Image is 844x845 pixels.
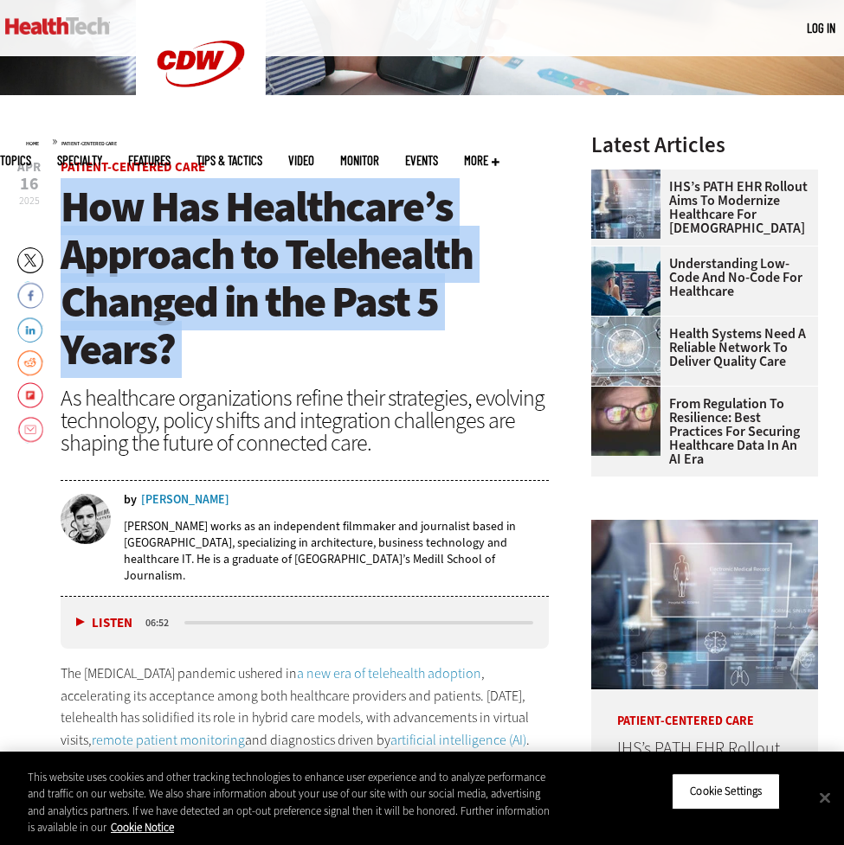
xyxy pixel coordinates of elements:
a: Healthcare networking [591,317,669,330]
a: Coworkers coding [591,246,669,260]
a: Events [405,154,438,167]
a: Understanding Low-Code and No-Code for Healthcare [591,257,808,298]
img: Home [5,17,110,35]
img: Coworkers coding [591,246,660,316]
a: Video [288,154,314,167]
a: Electronic health records [591,170,669,183]
div: duration [143,615,182,631]
a: More information about your privacy [111,820,174,835]
h3: Latest Articles [591,134,818,156]
a: Log in [807,20,835,35]
a: a new era of telehealth adoption [297,664,481,682]
a: IHS’s PATH EHR Rollout Aims to Modernize Healthcare for [DEMOGRAPHIC_DATA] [591,180,808,235]
a: artificial intelligence (AI) [390,731,526,749]
span: by [124,494,137,506]
p: Patient-Centered Care [591,689,818,727]
a: woman wearing glasses looking at healthcare data on screen [591,387,669,400]
a: IHS’s PATH EHR Rollout Aims to Modernize Healthcare for [DEMOGRAPHIC_DATA] [617,737,780,815]
button: Listen [76,617,132,630]
span: More [464,154,499,167]
div: media player [61,597,549,649]
img: Electronic health records [591,520,818,690]
div: As healthcare organizations refine their strategies, evolving technology, policy shifts and integ... [61,387,549,454]
p: [PERSON_NAME] works as an independent filmmaker and journalist based in [GEOGRAPHIC_DATA], specia... [124,518,549,584]
a: remote patient monitoring [92,731,245,749]
button: Cookie Settings [672,773,780,810]
a: [PERSON_NAME] [141,494,229,506]
img: woman wearing glasses looking at healthcare data on screen [591,387,660,456]
a: Tips & Tactics [197,154,262,167]
a: From Regulation to Resilience: Best Practices for Securing Healthcare Data in an AI Era [591,397,808,466]
img: Healthcare networking [591,317,660,386]
img: Electronic health records [591,170,660,239]
a: Features [128,154,171,167]
a: CDW [136,114,266,132]
div: This website uses cookies and other tracking technologies to enhance user experience and to analy... [28,769,551,836]
img: nathan eddy [61,494,111,544]
p: The [MEDICAL_DATA] pandemic ushered in , accelerating its acceptance among both healthcare provid... [61,663,549,751]
div: User menu [807,19,835,37]
span: How Has Healthcare’s Approach to Telehealth Changed in the Past 5 Years? [61,178,473,378]
span: 16 [17,176,41,193]
span: 2025 [19,194,40,208]
a: MonITor [340,154,379,167]
a: Health Systems Need a Reliable Network To Deliver Quality Care [591,327,808,368]
span: Specialty [57,154,102,167]
button: Close [806,778,844,816]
